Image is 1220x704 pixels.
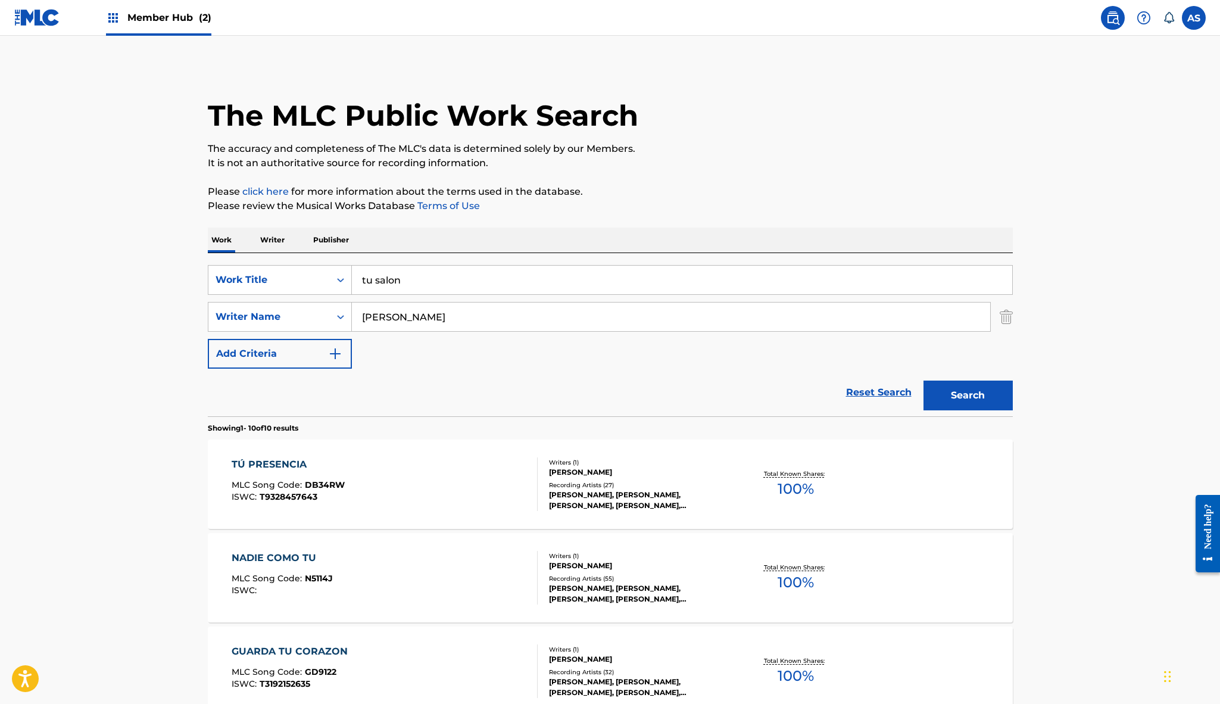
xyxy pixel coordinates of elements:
[208,339,352,369] button: Add Criteria
[778,665,814,687] span: 100 %
[208,156,1013,170] p: It is not an authoritative source for recording information.
[1132,6,1156,30] div: Help
[549,560,729,571] div: [PERSON_NAME]
[232,678,260,689] span: ISWC :
[260,678,310,689] span: T3192152635
[232,479,305,490] span: MLC Song Code :
[232,457,345,472] div: TÚ PRESENCIA
[549,654,729,665] div: [PERSON_NAME]
[232,585,260,596] span: ISWC :
[549,583,729,605] div: [PERSON_NAME], [PERSON_NAME], [PERSON_NAME], [PERSON_NAME], [PERSON_NAME]
[232,666,305,677] span: MLC Song Code :
[549,677,729,698] div: [PERSON_NAME], [PERSON_NAME], [PERSON_NAME], [PERSON_NAME], [PERSON_NAME]
[923,381,1013,410] button: Search
[1163,12,1175,24] div: Notifications
[1187,484,1220,582] iframe: Resource Center
[549,645,729,654] div: Writers ( 1 )
[208,265,1013,416] form: Search Form
[208,533,1013,622] a: NADIE COMO TUMLC Song Code:N5114JISWC:Writers (1)[PERSON_NAME]Recording Artists (55)[PERSON_NAME]...
[257,228,288,253] p: Writer
[305,479,345,490] span: DB34RW
[232,573,305,584] span: MLC Song Code :
[415,200,480,211] a: Terms of Use
[260,491,317,502] span: T9328457643
[1106,11,1120,25] img: search
[549,481,729,490] div: Recording Artists ( 27 )
[208,228,235,253] p: Work
[764,469,828,478] p: Total Known Shares:
[549,458,729,467] div: Writers ( 1 )
[14,9,60,26] img: MLC Logo
[232,644,354,659] div: GUARDA TU CORAZON
[232,551,333,565] div: NADIE COMO TU
[549,552,729,560] div: Writers ( 1 )
[1164,659,1171,694] div: Drag
[127,11,211,24] span: Member Hub
[208,199,1013,213] p: Please review the Musical Works Database
[778,572,814,593] span: 100 %
[778,478,814,500] span: 100 %
[1182,6,1206,30] div: User Menu
[305,573,333,584] span: N5114J
[208,440,1013,529] a: TÚ PRESENCIAMLC Song Code:DB34RWISWC:T9328457643Writers (1)[PERSON_NAME]Recording Artists (27)[PE...
[549,490,729,511] div: [PERSON_NAME], [PERSON_NAME], [PERSON_NAME], [PERSON_NAME], [PERSON_NAME]
[208,98,638,133] h1: The MLC Public Work Search
[549,668,729,677] div: Recording Artists ( 32 )
[208,423,298,434] p: Showing 1 - 10 of 10 results
[106,11,120,25] img: Top Rightsholders
[199,12,211,23] span: (2)
[549,467,729,478] div: [PERSON_NAME]
[328,347,342,361] img: 9d2ae6d4665cec9f34b9.svg
[1137,11,1151,25] img: help
[208,185,1013,199] p: Please for more information about the terms used in the database.
[208,142,1013,156] p: The accuracy and completeness of The MLC's data is determined solely by our Members.
[305,666,336,677] span: GD9122
[764,656,828,665] p: Total Known Shares:
[216,310,323,324] div: Writer Name
[1101,6,1125,30] a: Public Search
[549,574,729,583] div: Recording Artists ( 55 )
[242,186,289,197] a: click here
[1000,302,1013,332] img: Delete Criterion
[232,491,260,502] span: ISWC :
[216,273,323,287] div: Work Title
[840,379,918,406] a: Reset Search
[764,563,828,572] p: Total Known Shares:
[310,228,352,253] p: Publisher
[1160,647,1220,704] iframe: Chat Widget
